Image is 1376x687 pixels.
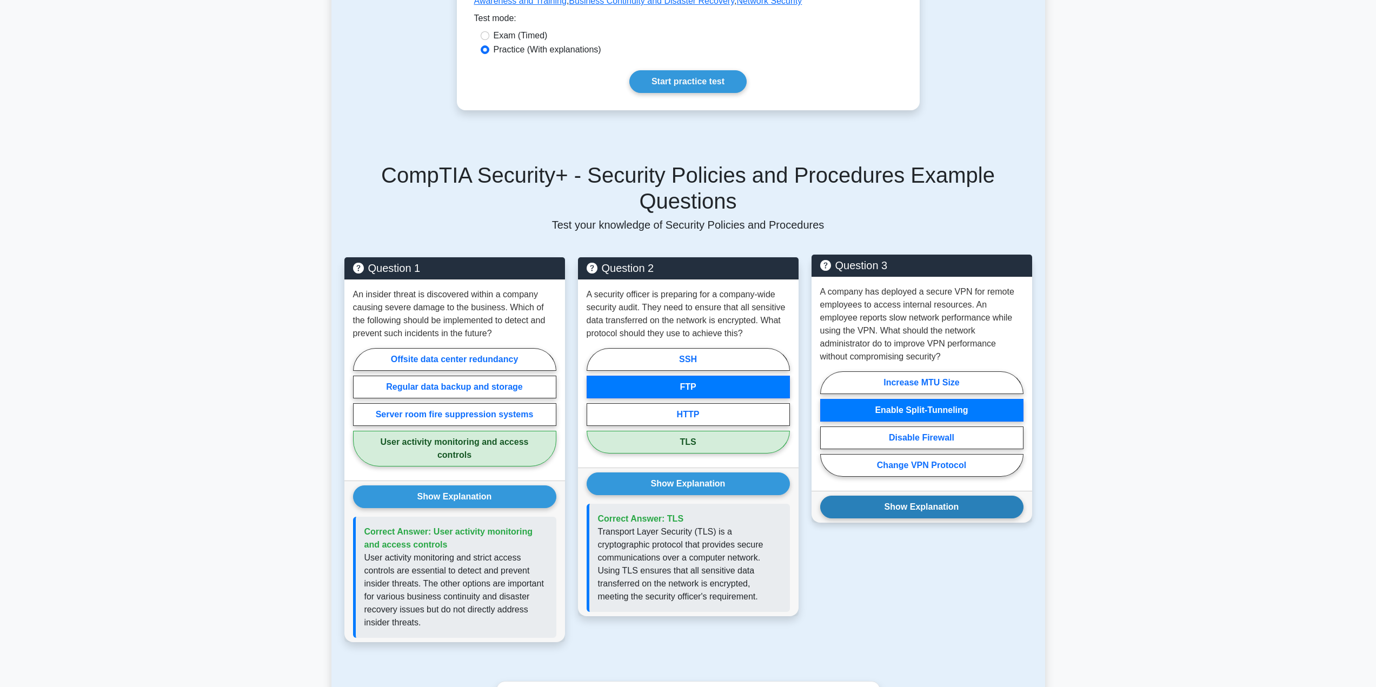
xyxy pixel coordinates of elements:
label: SSH [587,348,790,371]
label: Exam (Timed) [494,29,548,42]
h5: Question 2 [587,262,790,275]
p: Transport Layer Security (TLS) is a cryptographic protocol that provides secure communications ov... [598,525,781,603]
label: Change VPN Protocol [820,454,1023,477]
button: Show Explanation [353,485,556,508]
div: Test mode: [474,12,902,29]
label: HTTP [587,403,790,426]
h5: Question 3 [820,259,1023,272]
p: User activity monitoring and strict access controls are essential to detect and prevent insider t... [364,551,548,629]
button: Show Explanation [587,472,790,495]
span: Correct Answer: User activity monitoring and access controls [364,527,533,549]
label: Enable Split-Tunneling [820,399,1023,422]
label: FTP [587,376,790,398]
button: Show Explanation [820,496,1023,518]
a: Start practice test [629,70,747,93]
label: Offsite data center redundancy [353,348,556,371]
p: An insider threat is discovered within a company causing severe damage to the business. Which of ... [353,288,556,340]
label: Regular data backup and storage [353,376,556,398]
label: Practice (With explanations) [494,43,601,56]
label: Increase MTU Size [820,371,1023,394]
h5: Question 1 [353,262,556,275]
p: A security officer is preparing for a company-wide security audit. They need to ensure that all s... [587,288,790,340]
p: A company has deployed a secure VPN for remote employees to access internal resources. An employe... [820,285,1023,363]
label: User activity monitoring and access controls [353,431,556,466]
label: TLS [587,431,790,453]
label: Disable Firewall [820,426,1023,449]
span: Correct Answer: TLS [598,514,684,523]
label: Server room fire suppression systems [353,403,556,426]
p: Test your knowledge of Security Policies and Procedures [344,218,1032,231]
h5: CompTIA Security+ - Security Policies and Procedures Example Questions [344,162,1032,214]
